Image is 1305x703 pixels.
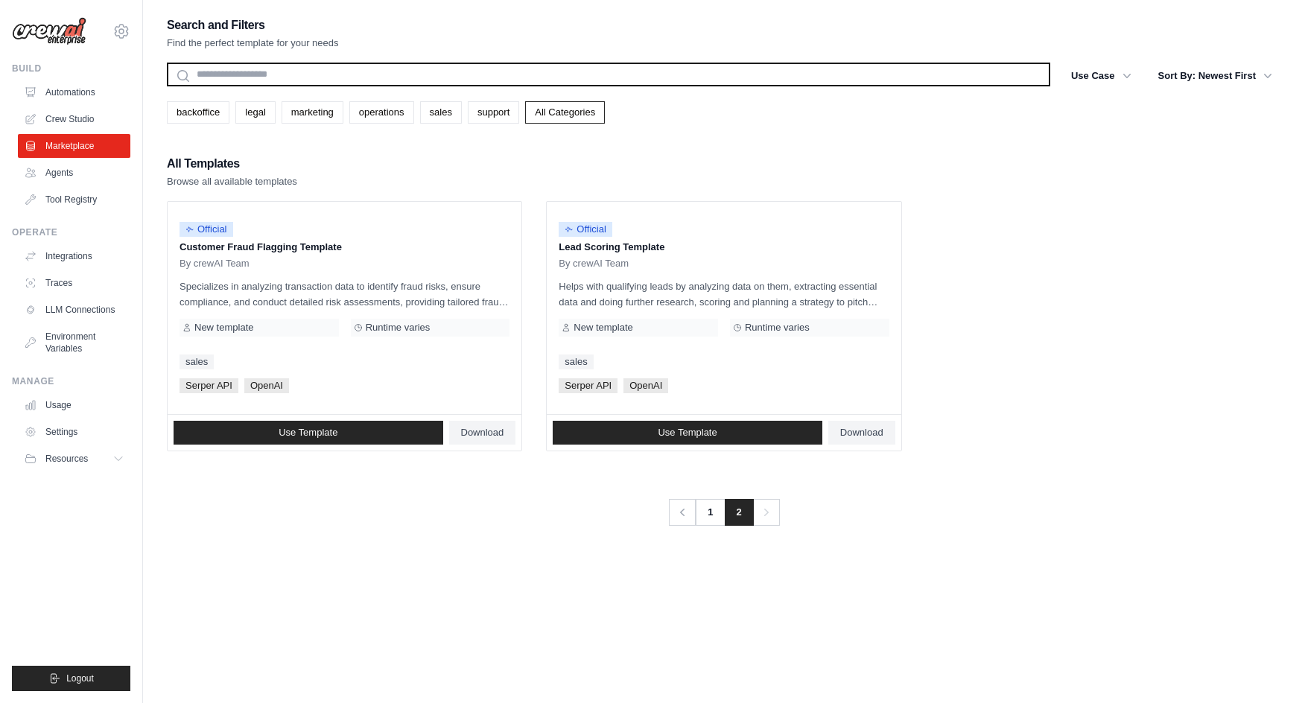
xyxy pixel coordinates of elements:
span: 2 [725,499,754,526]
span: Use Template [658,427,717,439]
a: marketing [282,101,343,124]
a: Download [449,421,516,445]
button: Logout [12,666,130,691]
span: By crewAI Team [559,258,629,270]
span: Resources [45,453,88,465]
span: OpenAI [623,378,668,393]
span: Runtime varies [745,322,810,334]
a: Automations [18,80,130,104]
div: Manage [12,375,130,387]
span: OpenAI [244,378,289,393]
p: Customer Fraud Flagging Template [180,240,509,255]
a: All Categories [525,101,605,124]
a: Traces [18,271,130,295]
a: Environment Variables [18,325,130,360]
a: Use Template [553,421,822,445]
a: LLM Connections [18,298,130,322]
a: backoffice [167,101,229,124]
a: Usage [18,393,130,417]
a: sales [559,354,593,369]
span: Serper API [559,378,617,393]
p: Lead Scoring Template [559,240,889,255]
span: Use Template [279,427,337,439]
span: Download [461,427,504,439]
a: Integrations [18,244,130,268]
a: Use Template [174,421,443,445]
a: legal [235,101,275,124]
a: sales [180,354,214,369]
h2: Search and Filters [167,15,339,36]
a: Marketplace [18,134,130,158]
p: Browse all available templates [167,174,297,189]
span: Logout [66,672,94,684]
span: New template [194,322,253,334]
a: Tool Registry [18,188,130,211]
button: Use Case [1062,63,1140,89]
a: Download [828,421,895,445]
a: operations [349,101,414,124]
span: Serper API [180,378,238,393]
a: 1 [695,499,725,526]
span: By crewAI Team [180,258,250,270]
div: Operate [12,226,130,238]
a: support [468,101,519,124]
span: Runtime varies [366,322,431,334]
div: Build [12,63,130,74]
button: Sort By: Newest First [1149,63,1281,89]
a: Settings [18,420,130,444]
p: Specializes in analyzing transaction data to identify fraud risks, ensure compliance, and conduct... [180,279,509,310]
nav: Pagination [668,499,779,526]
h2: All Templates [167,153,297,174]
img: Logo [12,17,86,45]
button: Resources [18,447,130,471]
p: Helps with qualifying leads by analyzing data on them, extracting essential data and doing furthe... [559,279,889,310]
a: Crew Studio [18,107,130,131]
span: Official [180,222,233,237]
a: Agents [18,161,130,185]
span: Download [840,427,883,439]
p: Find the perfect template for your needs [167,36,339,51]
span: New template [574,322,632,334]
a: sales [420,101,462,124]
span: Official [559,222,612,237]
